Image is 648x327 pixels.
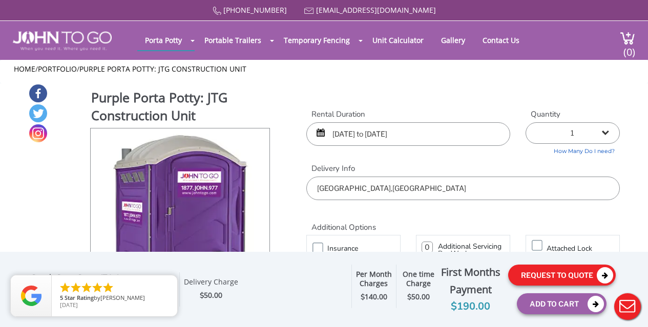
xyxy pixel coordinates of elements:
[623,37,635,59] span: (0)
[365,30,431,50] a: Unit Calculator
[14,64,634,74] ul: / /
[59,281,71,294] li: 
[91,89,270,127] h1: Purple Porta Potty: JTG Construction Unit
[223,5,287,15] a: [PHONE_NUMBER]
[433,30,473,50] a: Gallery
[38,64,77,74] a: Portfolio
[411,292,430,301] span: 50.00
[403,269,434,289] strong: One time Charge
[14,64,35,74] a: Home
[306,163,620,174] label: Delivery Info
[306,122,510,146] input: Start date | End date
[620,31,635,45] img: cart a
[79,64,246,74] a: Purple Porta Potty: JTG Construction Unit
[365,292,387,301] span: 140.00
[21,286,41,306] img: Review Rating
[197,30,269,50] a: Portable Trailers
[13,31,112,51] img: JOHN to go
[356,269,392,289] strong: Per Month Charges
[441,264,500,298] div: First Months Payment
[60,294,63,301] span: 5
[70,281,82,294] li: 
[475,30,527,50] a: Contact Us
[517,293,607,314] button: Add To Cart
[65,294,94,301] span: Star Rating
[213,7,221,15] img: Call
[60,301,78,309] span: [DATE]
[32,273,174,296] div: Purple Porta Potty: JTG Construction Unit
[422,242,433,253] input: 0
[304,8,314,14] img: Mail
[306,177,620,200] input: Delivery Address
[29,124,47,142] a: Instagram
[361,292,387,302] strong: $
[29,104,47,122] a: Twitter
[91,281,103,294] li: 
[204,290,222,300] span: 50.00
[407,292,430,302] strong: $
[306,210,620,232] h2: Additional Options
[547,242,624,255] h3: Attached lock
[184,277,238,290] div: Delivery Charge
[29,84,47,102] a: Facebook
[441,298,500,315] div: $190.00
[607,286,648,327] button: Live Chat
[184,290,238,301] div: $
[80,281,93,294] li: 
[526,144,620,156] a: How Many Do I need?
[316,5,436,15] a: [EMAIL_ADDRESS][DOMAIN_NAME]
[306,109,510,120] label: Rental Duration
[102,281,114,294] li: 
[276,30,358,50] a: Temporary Fencing
[438,243,505,257] h3: Additional Servicing Per Week
[137,30,190,50] a: Porta Potty
[508,265,616,286] button: Request To Quote
[60,295,169,302] span: by
[526,109,620,120] label: Quantity
[327,242,405,255] h3: Insurance
[100,294,145,301] span: [PERSON_NAME]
